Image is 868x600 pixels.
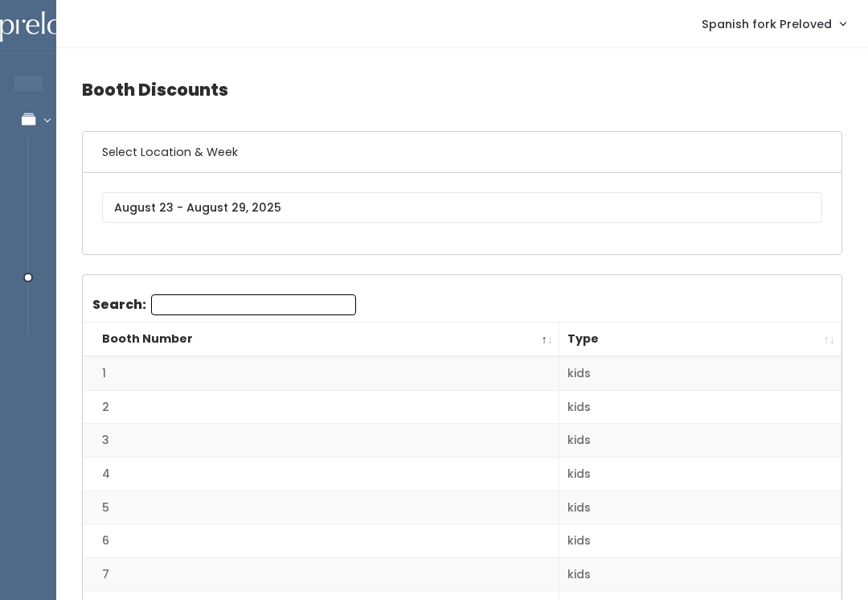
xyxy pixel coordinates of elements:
[559,457,841,491] td: kids
[83,524,559,558] td: 6
[83,356,559,390] td: 1
[151,294,356,315] input: Search:
[686,6,862,41] a: Spanish fork Preloved
[559,390,841,424] td: kids
[702,15,832,33] span: Spanish fork Preloved
[82,68,842,112] h4: Booth Discounts
[559,557,841,591] td: kids
[83,557,559,591] td: 7
[559,491,841,524] td: kids
[559,323,841,357] th: Type: activate to sort column ascending
[83,424,559,458] td: 3
[83,132,841,173] h6: Select Location & Week
[83,390,559,424] td: 2
[559,356,841,390] td: kids
[559,424,841,458] td: kids
[83,491,559,524] td: 5
[83,323,559,357] th: Booth Number: activate to sort column descending
[559,524,841,558] td: kids
[83,457,559,491] td: 4
[102,192,822,223] input: August 23 - August 29, 2025
[92,294,356,315] label: Search:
